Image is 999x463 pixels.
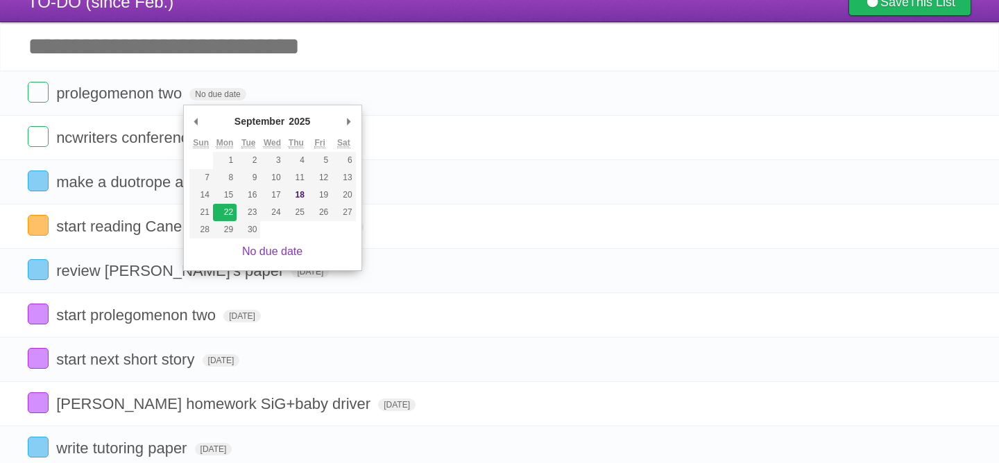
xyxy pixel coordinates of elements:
button: 18 [284,186,308,204]
button: 15 [213,186,237,204]
span: No due date [189,88,246,101]
button: 17 [260,186,284,204]
button: 8 [213,169,237,186]
button: 23 [237,204,260,221]
abbr: Saturday [337,138,350,148]
span: [DATE] [223,310,261,322]
label: Done [28,348,49,369]
span: start next short story [56,351,198,368]
button: 4 [284,152,308,169]
span: [DATE] [291,265,329,278]
button: 5 [308,152,332,169]
div: 2025 [287,111,312,132]
button: 26 [308,204,332,221]
button: 9 [237,169,260,186]
label: Done [28,126,49,147]
button: 27 [332,204,355,221]
label: Done [28,437,49,457]
label: Done [28,171,49,191]
button: 3 [260,152,284,169]
span: make a duotrope account???? [56,173,266,191]
label: Done [28,215,49,236]
span: ncwriters conference [56,129,200,146]
span: [PERSON_NAME] homework SiG+baby driver [56,395,374,412]
span: [DATE] [195,443,232,455]
span: review [PERSON_NAME]'s paper [56,262,287,279]
span: prolegomenon two [56,85,185,102]
button: Next Month [342,111,356,132]
button: 25 [284,204,308,221]
button: 21 [189,204,213,221]
label: Done [28,259,49,280]
button: 11 [284,169,308,186]
button: 16 [237,186,260,204]
abbr: Thursday [289,138,304,148]
button: 22 [213,204,237,221]
abbr: Tuesday [241,138,255,148]
button: 24 [260,204,284,221]
a: No due date [242,245,302,257]
label: Done [28,392,49,413]
button: 28 [189,221,213,238]
button: 7 [189,169,213,186]
button: 19 [308,186,332,204]
button: 1 [213,152,237,169]
button: 20 [332,186,355,204]
button: Previous Month [189,111,203,132]
abbr: Wednesday [264,138,281,148]
button: 12 [308,169,332,186]
abbr: Friday [314,138,325,148]
button: 14 [189,186,213,204]
button: 10 [260,169,284,186]
abbr: Monday [216,138,234,148]
button: 6 [332,152,355,169]
span: [DATE] [378,399,416,411]
button: 13 [332,169,355,186]
button: 2 [237,152,260,169]
span: [DATE] [203,354,240,367]
span: start reading Cane (read all if possible) [56,218,322,235]
button: 30 [237,221,260,238]
label: Done [28,82,49,103]
span: start prolegomenon two [56,306,219,324]
button: 29 [213,221,237,238]
span: write tutoring paper [56,439,190,457]
abbr: Sunday [193,138,209,148]
label: Done [28,304,49,324]
div: September [232,111,287,132]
